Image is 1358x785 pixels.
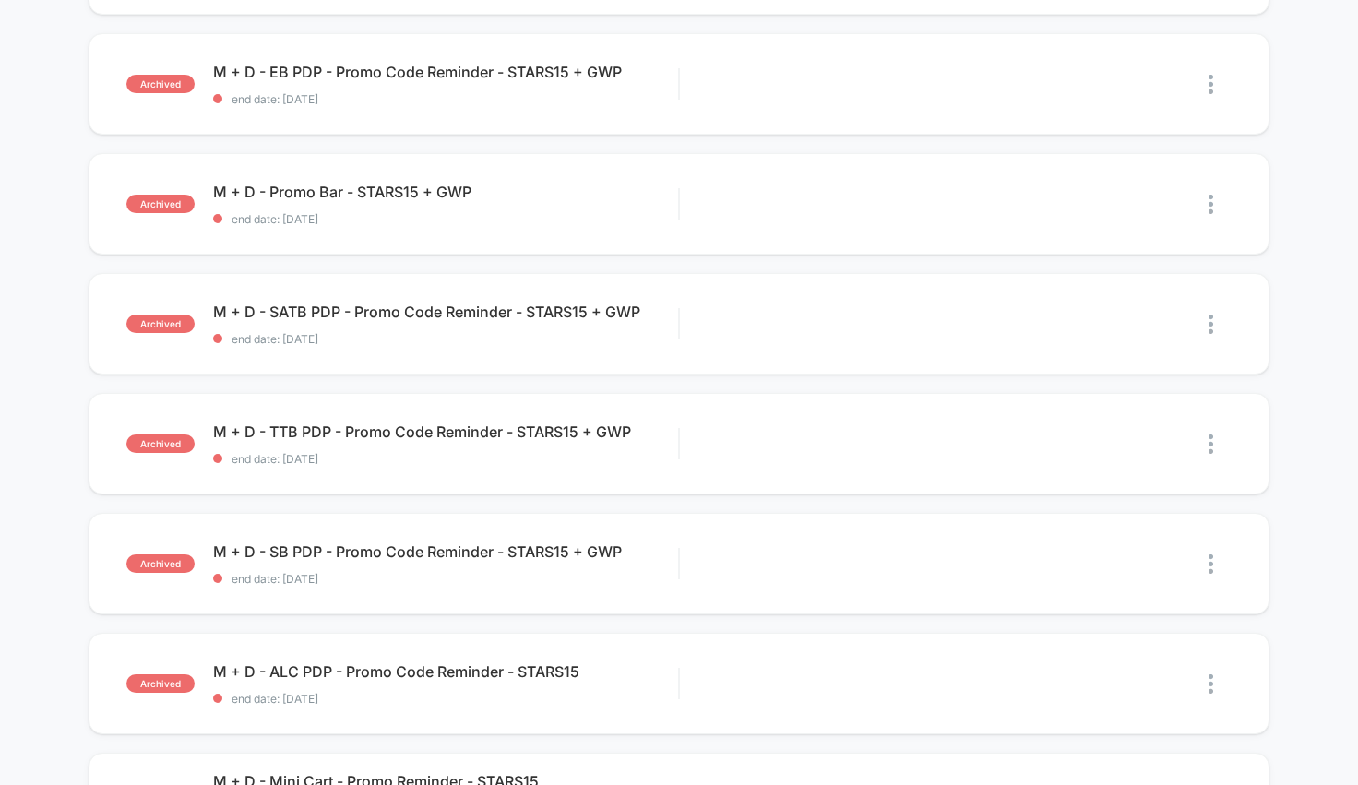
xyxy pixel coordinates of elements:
span: archived [126,195,195,213]
span: archived [126,315,195,333]
img: close [1209,195,1213,214]
img: close [1209,674,1213,694]
span: M + D - Promo Bar - STARS15 + GWP [213,183,679,201]
img: close [1209,434,1213,454]
img: close [1209,315,1213,334]
span: end date: [DATE] [213,572,679,586]
span: archived [126,434,195,453]
span: archived [126,554,195,573]
span: end date: [DATE] [213,92,679,106]
span: M + D - SATB PDP - Promo Code Reminder - STARS15 + GWP [213,303,679,321]
span: M + D - ALC PDP - Promo Code Reminder - STARS15 [213,662,679,681]
img: close [1209,75,1213,94]
img: close [1209,554,1213,574]
span: M + D - EB PDP - Promo Code Reminder - STARS15 + GWP [213,63,679,81]
span: end date: [DATE] [213,332,679,346]
span: M + D - SB PDP - Promo Code Reminder - STARS15 + GWP [213,542,679,561]
span: archived [126,75,195,93]
span: archived [126,674,195,693]
span: end date: [DATE] [213,452,679,466]
span: end date: [DATE] [213,692,679,706]
span: end date: [DATE] [213,212,679,226]
span: M + D - TTB PDP - Promo Code Reminder - STARS15 + GWP [213,422,679,441]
